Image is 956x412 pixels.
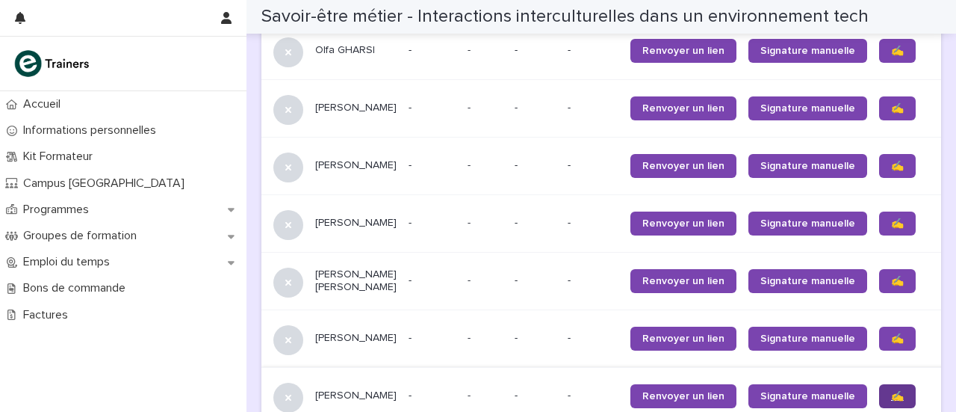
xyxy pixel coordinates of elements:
[568,332,618,345] p: -
[568,217,618,230] p: -
[568,102,618,114] p: -
[315,44,397,57] p: Olfa GHARSI
[468,99,474,114] p: -
[891,161,904,171] span: ✍️
[642,333,724,344] span: Renvoyer un lien
[891,276,904,286] span: ✍️
[760,276,855,286] span: Signature manuelle
[468,271,474,287] p: -
[261,6,869,28] h2: Savoir-être métier - Interactions interculturelles dans un environnement tech
[568,390,618,402] p: -
[17,255,122,269] p: Emploi du temps
[760,218,855,229] span: Signature manuelle
[409,274,456,287] p: -
[760,103,855,114] span: Signature manuelle
[515,44,556,57] p: -
[409,332,456,345] p: -
[468,214,474,230] p: -
[468,156,474,172] p: -
[891,218,904,229] span: ✍️
[630,327,736,351] a: Renvoyer un lien
[17,176,196,191] p: Campus [GEOGRAPHIC_DATA]
[642,103,724,114] span: Renvoyer un lien
[315,159,397,172] p: [PERSON_NAME]
[468,329,474,345] p: -
[760,161,855,171] span: Signature manuelle
[515,332,556,345] p: -
[642,391,724,402] span: Renvoyer un lien
[409,159,456,172] p: -
[515,274,556,287] p: -
[515,390,556,402] p: -
[748,384,867,408] a: Signature manuelle
[409,217,456,230] p: -
[748,96,867,120] a: Signature manuelle
[891,46,904,56] span: ✍️
[17,229,149,243] p: Groupes de formation
[568,44,618,57] p: -
[12,49,94,79] img: K0CqGN7SDeD6s4JG8KQk
[748,269,867,293] a: Signature manuelle
[891,103,904,114] span: ✍️
[17,123,168,138] p: Informations personnelles
[409,102,456,114] p: -
[748,212,867,236] a: Signature manuelle
[879,39,916,63] a: ✍️
[630,154,736,178] a: Renvoyer un lien
[748,327,867,351] a: Signature manuelle
[630,212,736,236] a: Renvoyer un lien
[642,276,724,286] span: Renvoyer un lien
[879,384,916,408] a: ✍️
[630,269,736,293] a: Renvoyer un lien
[879,212,916,236] a: ✍️
[879,327,916,351] a: ✍️
[315,332,397,345] p: [PERSON_NAME]
[515,159,556,172] p: -
[630,96,736,120] a: Renvoyer un lien
[642,46,724,56] span: Renvoyer un lien
[315,217,397,230] p: [PERSON_NAME]
[879,96,916,120] a: ✍️
[630,39,736,63] a: Renvoyer un lien
[879,154,916,178] a: ✍️
[17,97,72,111] p: Accueil
[760,46,855,56] span: Signature manuelle
[760,333,855,344] span: Signature manuelle
[760,391,855,402] span: Signature manuelle
[748,154,867,178] a: Signature manuelle
[17,150,105,164] p: Kit Formateur
[748,39,867,63] a: Signature manuelle
[515,217,556,230] p: -
[468,387,474,402] p: -
[642,161,724,171] span: Renvoyer un lien
[315,268,397,294] p: [PERSON_NAME] [PERSON_NAME]
[642,218,724,229] span: Renvoyer un lien
[409,44,456,57] p: -
[409,390,456,402] p: -
[17,308,80,322] p: Factures
[568,274,618,287] p: -
[315,390,397,402] p: [PERSON_NAME]
[17,203,101,217] p: Programmes
[315,102,397,114] p: [PERSON_NAME]
[568,159,618,172] p: -
[891,333,904,344] span: ✍️
[515,102,556,114] p: -
[630,384,736,408] a: Renvoyer un lien
[879,269,916,293] a: ✍️
[891,391,904,402] span: ✍️
[468,41,474,57] p: -
[17,281,137,295] p: Bons de commande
